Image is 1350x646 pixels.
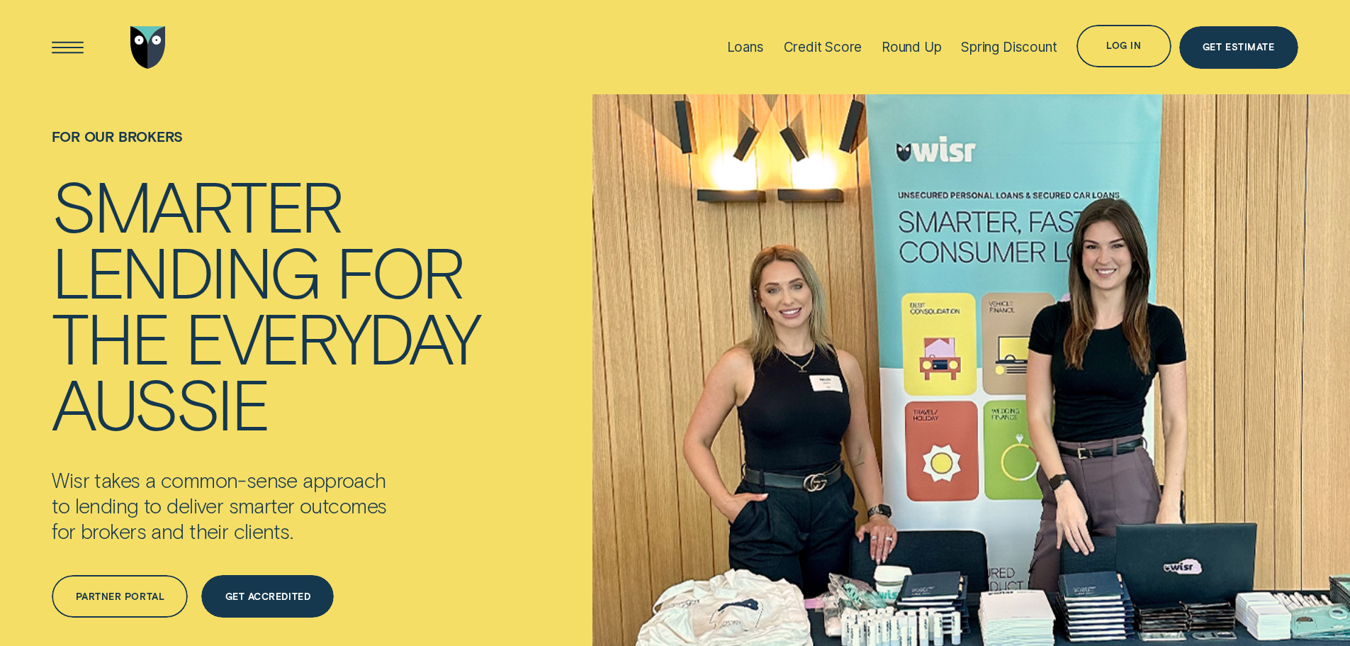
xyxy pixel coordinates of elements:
img: Wisr [130,26,166,69]
div: Spring Discount [961,39,1057,55]
a: Get Estimate [1179,26,1298,69]
div: Smarter [52,172,342,238]
button: Log in [1076,25,1171,67]
a: Partner Portal [52,575,188,618]
div: everyday [185,303,478,369]
div: Loans [727,39,764,55]
div: for [336,238,463,303]
button: Open Menu [47,26,89,69]
p: Wisr takes a common-sense approach to lending to deliver smarter outcomes for brokers and their c... [52,467,461,544]
div: Credit Score [784,39,862,55]
div: Aussie [52,369,268,435]
div: lending [52,238,320,303]
h1: For Our Brokers [52,128,478,172]
div: Round Up [882,39,942,55]
div: the [52,303,169,369]
h4: Smarter lending for the everyday Aussie [52,172,478,435]
a: Get Accredited [201,575,334,618]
